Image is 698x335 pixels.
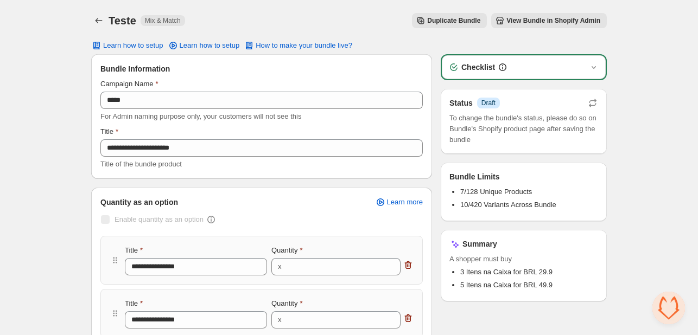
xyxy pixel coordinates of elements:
[109,14,136,27] h1: Teste
[278,314,282,325] div: x
[278,261,282,272] div: x
[271,245,302,256] label: Quantity
[506,16,600,25] span: View Bundle in Shopify Admin
[460,188,532,196] span: 7/128 Unique Products
[412,13,487,28] button: Duplicate Bundle
[449,113,598,145] span: To change the bundle's status, please do so on Bundle's Shopify product page after saving the bundle
[85,38,170,53] button: Learn how to setup
[103,41,163,50] span: Learn how to setup
[161,38,246,53] a: Learn how to setup
[369,195,429,210] a: Learn more
[100,197,178,208] span: Quantity as an option
[237,38,359,53] button: How to make your bundle live?
[100,79,158,89] label: Campaign Name
[125,245,143,256] label: Title
[387,198,423,207] span: Learn more
[91,13,106,28] button: Back
[100,160,182,168] span: Title of the bundle product
[100,112,301,120] span: For Admin naming purpose only, your customers will not see this
[481,99,496,107] span: Draft
[125,298,143,309] label: Title
[652,292,685,324] a: Conversa aberta
[460,201,556,209] span: 10/420 Variants Across Bundle
[461,62,495,73] h3: Checklist
[491,13,607,28] button: View Bundle in Shopify Admin
[180,41,240,50] span: Learn how to setup
[427,16,480,25] span: Duplicate Bundle
[449,254,598,265] span: A shopper must buy
[449,98,473,108] h3: Status
[460,267,598,278] li: 3 Itens na Caixa for BRL 29.9
[256,41,352,50] span: How to make your bundle live?
[460,280,598,291] li: 5 Itens na Caixa for BRL 49.9
[449,171,500,182] h3: Bundle Limits
[100,126,118,137] label: Title
[271,298,302,309] label: Quantity
[100,63,170,74] span: Bundle Information
[462,239,497,249] h3: Summary
[145,16,181,25] span: Mix & Match
[115,215,204,223] span: Enable quantity as an option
